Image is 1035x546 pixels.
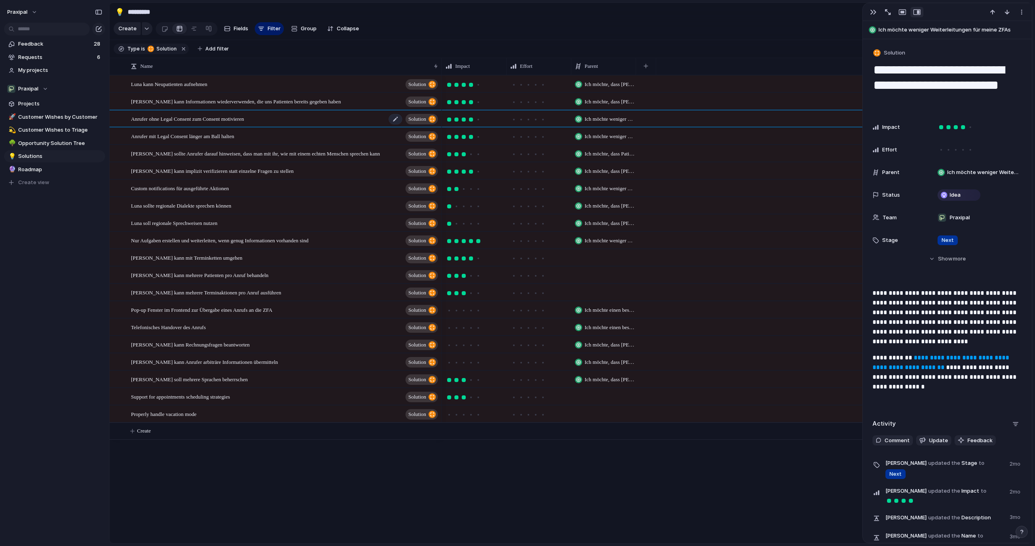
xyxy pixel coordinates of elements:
[131,149,380,158] span: [PERSON_NAME] sollte Anrufer darauf hinweisen, dass man mit ihr, wie mit einem echten Menschen sp...
[146,44,178,53] button: Solution
[408,148,426,160] span: Solution
[406,166,438,176] button: Solution
[131,114,244,123] span: Anrufer ohne Legal Consent zum Consent motivieren
[4,124,105,136] a: 💫Customer Wishes to Triage
[141,45,145,52] span: is
[8,139,14,148] div: 🌳
[7,113,15,121] button: 🚀
[131,131,234,141] span: Anrufer mit Legal Consent länger am Ball halten
[889,470,902,478] span: Next
[131,201,231,210] span: Luna sollte regionale Dialekte sprechen können
[7,8,27,16] span: praxipal
[408,235,426,246] span: Solution
[406,392,438,402] button: Solution
[127,45,139,52] span: Type
[18,53,95,61] span: Requests
[585,219,636,227] span: Ich möchte, dass [PERSON_NAME] sich an die Anrufer anpasst
[115,6,124,17] div: 💡
[8,112,14,122] div: 🚀
[131,340,250,349] span: [PERSON_NAME] kann Rechnungsfragen beantworten
[408,131,426,142] span: Solution
[916,435,951,446] button: Update
[585,132,636,141] span: Ich möchte weniger Weiterleitungen für meine ZFAs
[131,253,242,262] span: [PERSON_NAME] kann mit Terminketten umgehen
[4,51,105,63] a: Requests6
[7,152,15,160] button: 💡
[4,83,105,95] button: Praxipal
[18,139,102,147] span: Opportunity Solution Tree
[408,166,426,177] span: Solution
[131,235,308,245] span: Nur Aufgaben erstellen und weiterleiten, wenn genug Informationen vorhanden sind
[950,191,961,199] span: Idea
[97,53,102,61] span: 6
[18,100,102,108] span: Projects
[885,458,1005,480] span: Stage
[131,166,294,175] span: [PERSON_NAME] kann implizit verifizieren statt einzelne Fragen zu stellen
[131,357,278,366] span: [PERSON_NAME] kann Anrufer arbiträre Informationen übermitteln
[18,178,49,187] span: Create view
[255,22,284,35] button: Filter
[4,137,105,149] a: 🌳Opportunity Solution Tree
[585,98,636,106] span: Ich möchte, dass [PERSON_NAME] schneller zur Lösung des Anliegen kommt
[18,126,102,134] span: Customer Wishes to Triage
[885,532,927,540] span: [PERSON_NAME]
[8,152,14,161] div: 💡
[585,115,636,123] span: Ich möchte weniger Weiterleitungen für meine ZFAs
[408,374,426,385] span: Solution
[585,376,636,384] span: Ich möchte, dass [PERSON_NAME] auch Anrufer mit anderen Sprachen behandeln kann
[4,164,105,176] a: 🔮Roadmap
[885,437,910,445] span: Comment
[585,150,636,158] span: Ich möchte, dass Patienten das Gefühl bekommen mit einem echten Menschen zu sprechen
[408,200,426,212] span: Solution
[1010,531,1022,541] span: 3mo
[520,62,532,70] span: Effort
[4,176,105,189] button: Create view
[408,409,426,420] span: Solution
[406,253,438,263] button: Solution
[131,374,248,384] span: [PERSON_NAME] soll mehrere Sprachen beherrschen
[406,131,438,142] button: Solution
[406,374,438,385] button: Solution
[18,152,102,160] span: Solutions
[585,306,636,314] span: Ich möchte einen besseren Handover zwischen Luna & ZFA
[131,288,281,297] span: [PERSON_NAME] kann mehrere Terminaktionen pro Anruf ausführen
[408,270,426,281] span: Solution
[408,218,426,229] span: Solution
[18,166,102,174] span: Roadmap
[406,357,438,367] button: Solution
[885,486,1005,505] span: Impact
[882,146,897,154] span: Effort
[885,512,1005,523] span: Description
[18,66,102,74] span: My projects
[981,487,986,495] span: to
[18,113,102,121] span: Customer Wishes by Customer
[885,487,927,495] span: [PERSON_NAME]
[301,25,317,33] span: Group
[585,341,636,349] span: Ich möchte, dass [PERSON_NAME] mehr Anliegen für meine Patienten lösen kann
[585,202,636,210] span: Ich möchte, dass [PERSON_NAME] sich an die Anrufer anpasst
[131,270,268,279] span: [PERSON_NAME] kann mehrere Patienten pro Anruf behandeln
[406,114,438,124] button: Solution
[7,166,15,174] button: 🔮
[4,98,105,110] a: Projects
[154,45,177,52] span: Solution
[406,305,438,315] button: Solution
[4,150,105,162] a: 💡Solutions
[406,149,438,159] button: Solution
[938,255,953,263] span: Show
[8,165,14,174] div: 🔮
[929,437,948,445] span: Update
[408,252,426,264] span: Solution
[866,23,1028,36] button: Ich möchte weniger Weiterleitungen für meine ZFAs
[118,25,137,33] span: Create
[928,532,960,540] span: updated the
[585,237,636,245] span: Ich möchte weniger Aufgaben für meine ZFAs
[408,339,426,351] span: Solution
[221,22,251,35] button: Fields
[585,80,636,88] span: Ich möchte, dass [PERSON_NAME] mehr Anliegen für meine Patienten lösen kann
[205,45,229,52] span: Add filter
[955,435,996,446] button: Feedback
[882,236,898,244] span: Stage
[947,168,1018,176] span: Ich möchte weniger Weiterleitungen für meine ZFAs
